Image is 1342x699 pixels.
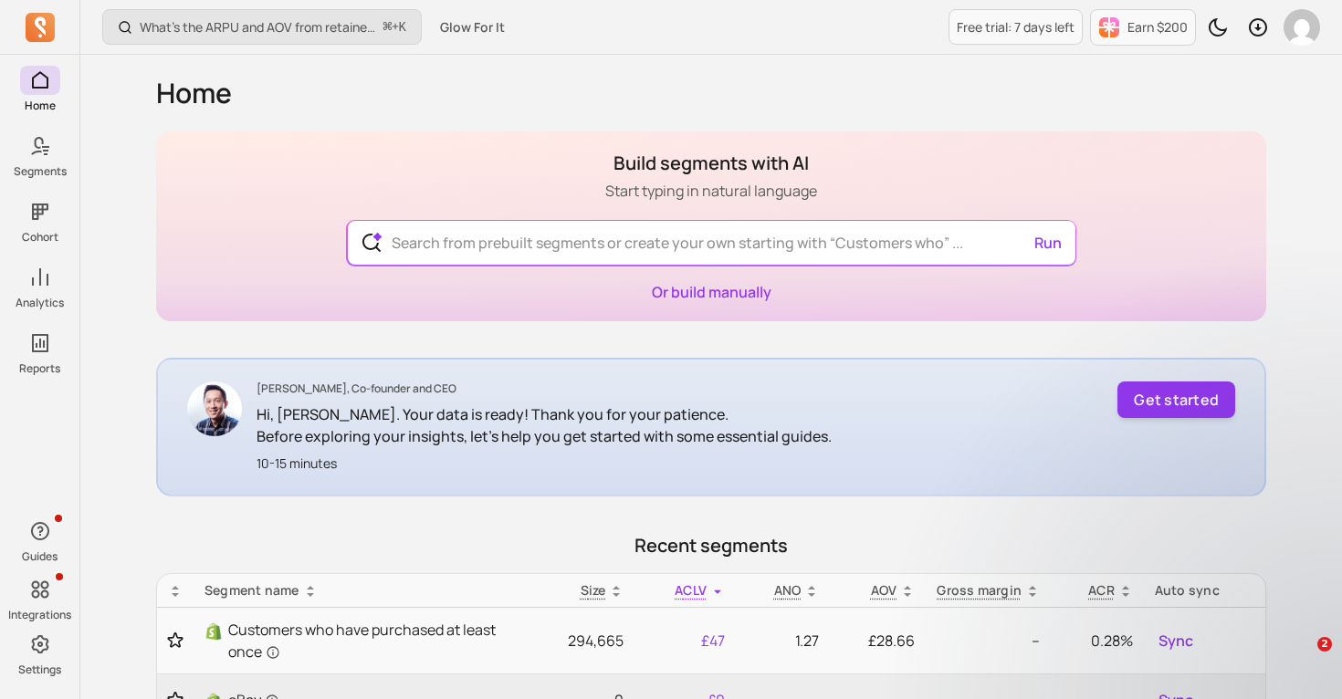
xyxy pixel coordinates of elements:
img: John Chao CEO [187,381,242,436]
span: Glow For It [440,18,505,37]
button: Get started [1117,381,1235,418]
a: Or build manually [652,282,771,302]
p: Settings [18,662,61,677]
p: Cohort [22,230,58,245]
span: 2 [1317,637,1332,652]
p: 1.27 [747,630,819,652]
button: What’s the ARPU and AOV from retained customers?⌘+K [102,9,422,45]
p: Gross margin [937,581,1022,600]
button: Toggle favorite [168,631,183,650]
p: Guides [22,549,58,564]
p: [PERSON_NAME], Co-founder and CEO [257,381,832,396]
p: Reports [19,361,60,376]
p: £47 [645,630,725,652]
a: Free trial: 7 days left [949,9,1083,45]
span: + [383,17,406,37]
button: Earn $200 [1090,9,1196,46]
button: Guides [20,513,60,568]
span: Size [581,581,606,599]
p: -- [937,630,1040,652]
button: Toggle dark mode [1200,9,1236,46]
p: Before exploring your insights, let's help you get started with some essential guides. [257,425,832,447]
iframe: Intercom live chat [1280,637,1324,681]
img: avatar [1284,9,1320,46]
kbd: ⌘ [383,16,393,39]
p: 10-15 minutes [257,454,832,473]
p: Integrations [8,608,71,622]
p: Analytics [16,296,64,310]
h1: Home [156,77,1266,110]
p: Free trial: 7 days left [957,18,1075,37]
p: Start typing in natural language [605,180,817,202]
p: £28.66 [841,630,915,652]
kbd: K [399,20,406,35]
p: AOV [871,581,897,600]
p: Segments [14,164,67,179]
p: Hi, [PERSON_NAME]. Your data is ready! Thank you for your patience. [257,403,832,425]
p: Earn $200 [1127,18,1188,37]
p: 294,665 [537,630,624,652]
img: Shopify [204,622,223,641]
button: Glow For It [429,11,516,44]
span: ACLV [675,581,707,599]
input: Search from prebuilt segments or create your own starting with “Customers who” ... [377,221,1046,265]
p: Home [25,99,56,113]
p: What’s the ARPU and AOV from retained customers? [140,18,376,37]
p: Recent segments [156,533,1266,558]
span: Customers who have purchased at least once [228,619,515,662]
button: Run [1027,224,1069,261]
div: Segment name [204,581,515,600]
h1: Build segments with AI [605,151,817,176]
a: ShopifyCustomers who have purchased at least once [204,619,515,662]
span: ANO [774,581,802,599]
